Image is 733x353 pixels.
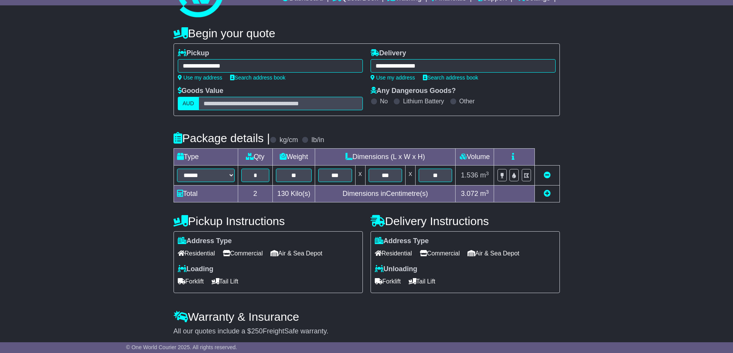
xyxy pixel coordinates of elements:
[375,265,417,273] label: Unloading
[371,75,415,81] a: Use my address
[174,186,238,202] td: Total
[420,247,460,259] span: Commercial
[270,247,322,259] span: Air & Sea Depot
[380,98,388,105] label: No
[375,247,412,259] span: Residential
[230,75,286,81] a: Search address book
[461,190,478,197] span: 3.072
[178,75,222,81] a: Use my address
[315,149,456,166] td: Dimensions (L x W x H)
[423,75,478,81] a: Search address book
[544,190,551,197] a: Add new item
[178,265,214,273] label: Loading
[174,215,363,227] h4: Pickup Instructions
[273,149,315,166] td: Weight
[223,247,263,259] span: Commercial
[315,186,456,202] td: Dimensions in Centimetre(s)
[486,171,489,176] sup: 3
[238,149,273,166] td: Qty
[174,27,560,40] h4: Begin your quote
[126,344,237,350] span: © One World Courier 2025. All rights reserved.
[371,215,560,227] h4: Delivery Instructions
[544,171,551,179] a: Remove this item
[459,98,475,105] label: Other
[371,49,406,58] label: Delivery
[174,132,270,144] h4: Package details |
[273,186,315,202] td: Kilo(s)
[178,97,199,110] label: AUD
[461,171,478,179] span: 1.536
[279,136,298,144] label: kg/cm
[174,327,560,336] div: All our quotes include a $ FreightSafe warranty.
[178,247,215,259] span: Residential
[178,237,232,245] label: Address Type
[456,149,494,166] td: Volume
[403,98,444,105] label: Lithium Battery
[375,275,401,287] span: Forklift
[178,87,224,95] label: Goods Value
[355,166,365,186] td: x
[375,237,429,245] label: Address Type
[480,171,489,179] span: m
[468,247,519,259] span: Air & Sea Depot
[174,310,560,323] h4: Warranty & Insurance
[251,327,263,335] span: 250
[480,190,489,197] span: m
[311,136,324,144] label: lb/in
[178,275,204,287] span: Forklift
[371,87,456,95] label: Any Dangerous Goods?
[409,275,436,287] span: Tail Lift
[238,186,273,202] td: 2
[486,189,489,195] sup: 3
[174,149,238,166] td: Type
[277,190,289,197] span: 130
[178,49,209,58] label: Pickup
[212,275,239,287] span: Tail Lift
[405,166,415,186] td: x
